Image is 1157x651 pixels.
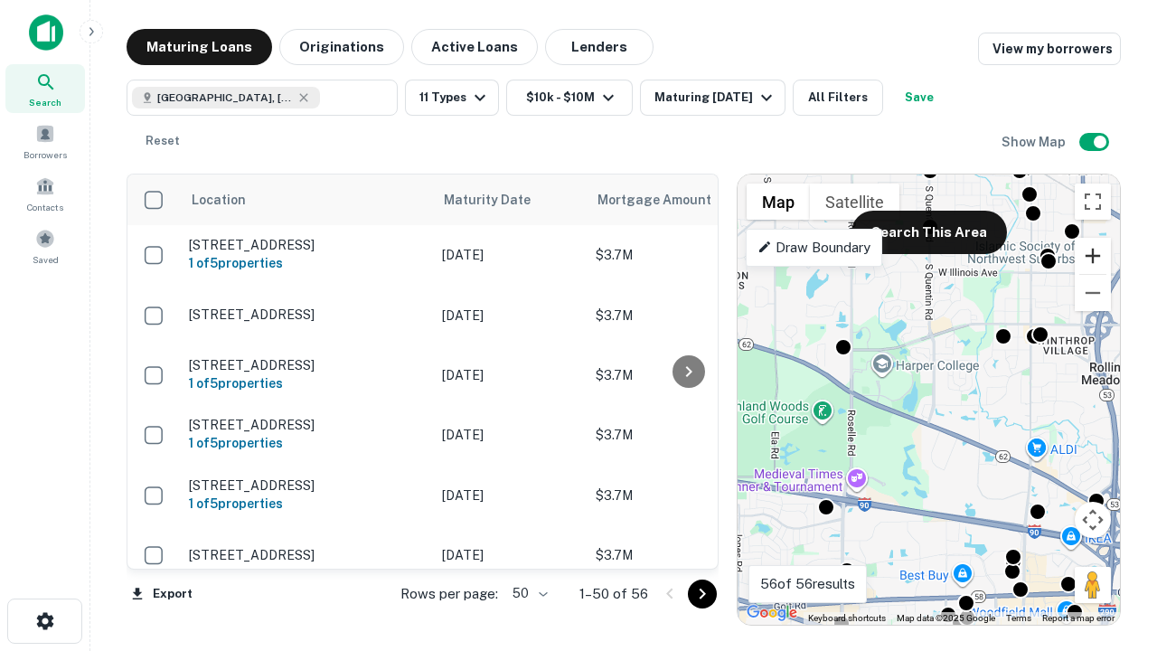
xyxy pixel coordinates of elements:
div: Maturing [DATE] [654,87,777,108]
button: Lenders [545,29,654,65]
span: Search [29,95,61,109]
button: Drag Pegman onto the map to open Street View [1075,567,1111,603]
p: 1–50 of 56 [579,583,648,605]
h6: Show Map [1002,132,1068,152]
img: capitalize-icon.png [29,14,63,51]
h6: 1 of 5 properties [189,253,424,273]
p: [STREET_ADDRESS] [189,307,424,323]
button: Show satellite imagery [810,184,899,220]
p: [STREET_ADDRESS] [189,547,424,563]
p: $3.7M [596,365,776,385]
th: Location [180,175,433,225]
img: Google [742,601,802,625]
a: Borrowers [5,117,85,165]
p: $3.7M [596,486,776,505]
button: Toggle fullscreen view [1075,184,1111,220]
p: [STREET_ADDRESS] [189,477,424,494]
p: [DATE] [442,365,578,385]
a: Open this area in Google Maps (opens a new window) [742,601,802,625]
p: $3.7M [596,425,776,445]
span: Mortgage Amount [597,189,735,211]
h6: 1 of 5 properties [189,494,424,514]
p: Draw Boundary [757,237,870,259]
p: [DATE] [442,545,578,565]
span: Saved [33,252,59,267]
p: [STREET_ADDRESS] [189,417,424,433]
button: Export [127,580,197,608]
p: 56 of 56 results [760,573,855,595]
span: Maturity Date [444,189,554,211]
button: Save your search to get updates of matches that match your search criteria. [890,80,948,116]
p: $3.7M [596,245,776,265]
button: Show street map [747,184,810,220]
div: 0 0 [738,175,1120,625]
button: Keyboard shortcuts [808,612,886,625]
button: Maturing Loans [127,29,272,65]
p: [DATE] [442,425,578,445]
button: 11 Types [405,80,499,116]
button: Zoom out [1075,275,1111,311]
p: Rows per page: [400,583,498,605]
button: Active Loans [411,29,538,65]
p: $3.7M [596,545,776,565]
span: Map data ©2025 Google [897,613,995,623]
a: Terms (opens in new tab) [1006,613,1031,623]
p: $3.7M [596,306,776,325]
p: [DATE] [442,245,578,265]
button: Originations [279,29,404,65]
button: Search This Area [851,211,1007,254]
button: Zoom in [1075,238,1111,274]
button: Reset [134,123,192,159]
a: Saved [5,222,85,270]
button: All Filters [793,80,883,116]
th: Maturity Date [433,175,587,225]
button: $10k - $10M [506,80,633,116]
span: Location [191,189,246,211]
span: [GEOGRAPHIC_DATA], [GEOGRAPHIC_DATA] [157,90,293,106]
a: Search [5,64,85,113]
button: Maturing [DATE] [640,80,785,116]
span: Borrowers [24,147,67,162]
div: 50 [505,580,550,607]
p: [DATE] [442,306,578,325]
p: [STREET_ADDRESS] [189,237,424,253]
h6: 1 of 5 properties [189,373,424,393]
h6: 1 of 5 properties [189,433,424,453]
a: Report a map error [1042,613,1115,623]
p: [DATE] [442,486,578,505]
th: Mortgage Amount [587,175,785,225]
p: [STREET_ADDRESS] [189,357,424,373]
a: Contacts [5,169,85,218]
button: Go to next page [688,580,717,609]
a: View my borrowers [978,33,1121,65]
span: Contacts [27,200,63,214]
iframe: Chat Widget [1067,448,1157,535]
